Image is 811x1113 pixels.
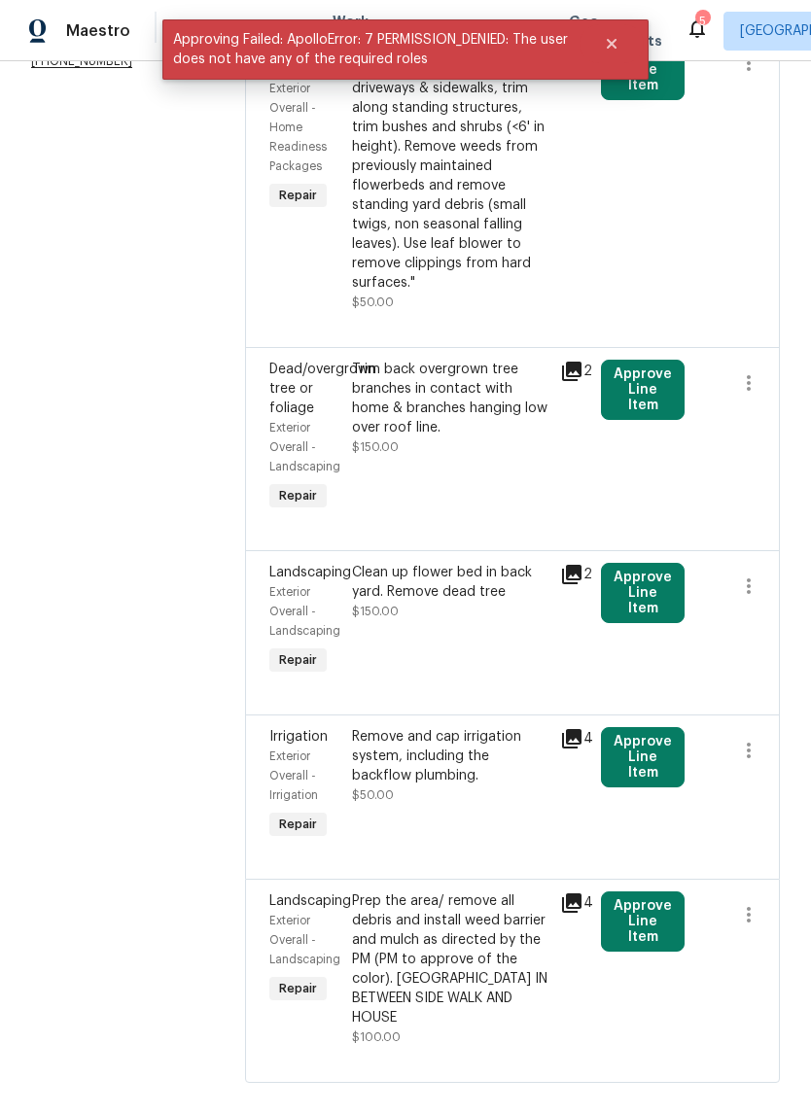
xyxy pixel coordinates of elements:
span: Maestro [66,21,130,41]
span: Exterior Overall - Landscaping [269,586,340,637]
span: Exterior Overall - Irrigation [269,750,318,801]
span: Landscaping [269,894,351,908]
div: Mowing of grass up to 6" in height. Mow, edge along driveways & sidewalks, trim along standing st... [352,40,547,293]
span: Repair [271,979,325,998]
span: $50.00 [352,789,394,801]
span: Work Orders [333,12,382,51]
button: Approve Line Item [601,360,685,420]
div: 2 [560,360,590,383]
div: Trim back overgrown tree branches in contact with home & branches hanging low over roof line. [352,360,547,437]
span: Repair [271,486,325,505]
span: Geo Assignments [569,12,662,51]
span: Approving Failed: ApolloError: 7 PERMISSION_DENIED: The user does not have any of the required roles [162,19,580,80]
button: Approve Line Item [601,891,685,952]
button: Close [580,24,644,63]
span: $150.00 [352,606,399,617]
span: Exterior Overall - Landscaping [269,422,340,472]
button: Approve Line Item [601,727,685,787]
span: Repair [271,815,325,834]
div: 4 [560,891,590,915]
span: Dead/overgrown tree or foliage [269,363,376,415]
span: Repair [271,186,325,205]
div: Remove and cap irrigation system, including the backflow plumbing. [352,727,547,785]
span: Exterior Overall - Landscaping [269,915,340,965]
div: Prep the area/ remove all debris and install weed barrier and mulch as directed by the PM (PM to ... [352,891,547,1027]
button: Approve Line Item [601,563,685,623]
span: $50.00 [352,296,394,308]
span: Exterior Overall - Home Readiness Packages [269,83,327,172]
span: Irrigation [269,730,328,744]
div: 4 [560,727,590,750]
span: Landscaping [269,566,351,579]
div: 5 [695,12,709,31]
span: Repair [271,650,325,670]
div: Clean up flower bed in back yard. Remove dead tree [352,563,547,602]
div: 2 [560,563,590,586]
span: $100.00 [352,1031,401,1043]
span: $150.00 [352,441,399,453]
